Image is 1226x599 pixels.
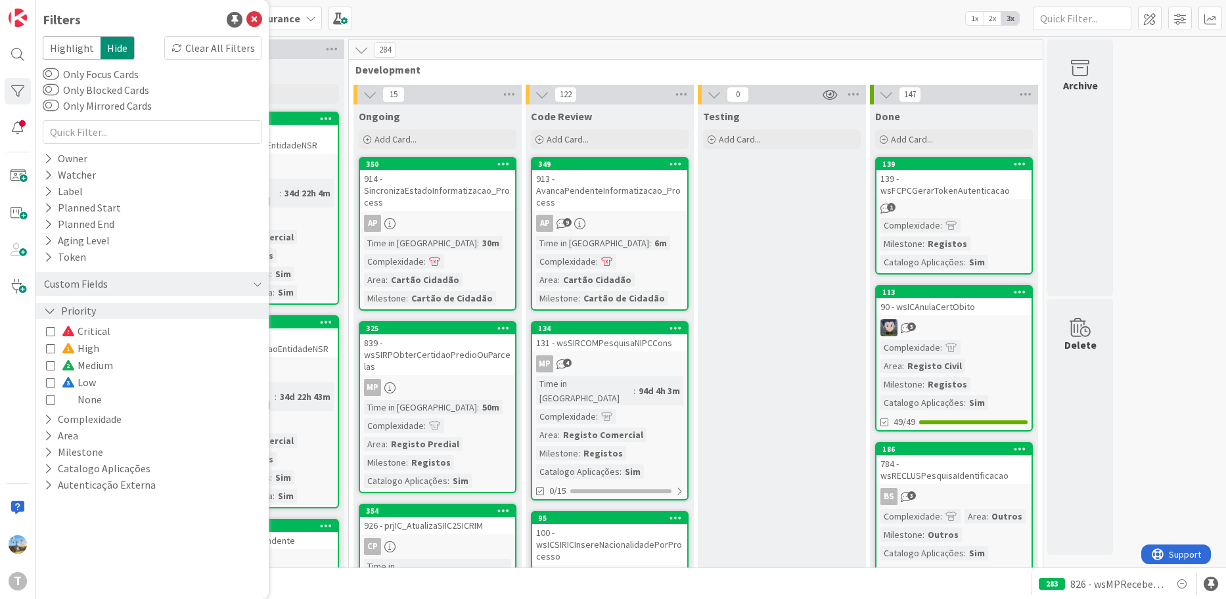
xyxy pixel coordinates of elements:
div: Catalogo Aplicações [880,255,964,269]
div: Outros [924,527,962,542]
div: Complexidade [536,409,596,424]
button: Medium [46,357,113,374]
button: Milestone [43,444,104,460]
span: Critical [62,322,110,340]
span: : [558,428,560,442]
div: Complexidade [364,418,424,433]
div: 349913 - AvancaPendenteInformatizacao_Process [532,158,687,211]
span: Add Card... [547,133,589,145]
div: Milestone [536,291,578,305]
div: 90 - wsICAnulaCertObito [876,298,1032,315]
div: 350914 - SincronizaEstadoInformatizacao_Process [360,158,515,211]
span: 826 - wsMPRecebeEstadoTransacao [1070,576,1164,592]
span: 48/48 [894,566,915,579]
span: : [273,489,275,503]
div: 30m [479,236,503,250]
span: Testing [703,110,740,123]
div: Outros [988,509,1026,523]
div: 325 [366,324,515,333]
div: Sim [272,470,294,485]
div: Registos [408,455,454,470]
div: Area [364,273,386,287]
span: Code Review [531,110,592,123]
span: 3 [907,322,916,331]
div: Sim [275,285,297,299]
span: : [406,455,408,470]
div: Milestone [364,455,406,470]
button: None [46,391,102,408]
div: Planned End [43,216,116,233]
button: Catalogo Aplicações [43,460,152,477]
div: AP [360,215,515,232]
div: Sim [449,474,472,488]
div: Cartão Cidadão [388,273,463,287]
span: 49/49 [894,415,915,429]
div: AP [536,215,553,232]
div: Milestone [364,291,406,305]
div: CP [360,538,515,555]
div: 354 [360,505,515,517]
div: 325 [360,322,515,334]
span: 1 [887,203,896,211]
span: 15 [382,87,405,102]
div: Catalogo Aplicações [536,464,620,479]
span: Ongoing [359,110,400,123]
div: Catalogo Aplicações [880,546,964,560]
span: : [633,384,635,398]
div: 94d 4h 3m [635,384,683,398]
div: MP [532,355,687,372]
span: Development [355,63,1026,76]
div: 186 [882,445,1032,454]
span: : [940,218,942,233]
div: 95 [532,512,687,524]
div: 113 [876,286,1032,298]
label: Only Blocked Cards [43,82,149,98]
div: 34d 22h 4m [281,186,334,200]
div: 350 [360,158,515,170]
div: Registo Predial [388,437,463,451]
div: 139139 - wsFCPCGerarTokenAutenticacao [876,158,1032,199]
div: Catalogo Aplicações [364,474,447,488]
div: 1h 32m [476,566,511,581]
div: Sim [966,255,988,269]
div: AP [532,215,687,232]
div: Area [880,359,902,373]
span: : [386,437,388,451]
div: Registo Civil [904,359,965,373]
span: 9 [563,218,572,227]
div: Sim [966,395,988,410]
span: : [477,236,479,250]
div: Area [965,509,986,523]
div: 50m [479,400,503,414]
div: Filters [43,10,81,30]
span: : [986,509,988,523]
span: : [578,291,580,305]
div: 11390 - wsICAnulaCertObito [876,286,1032,315]
div: 134131 - wsSIRCOMPesquisaNIPCCons [532,322,687,351]
span: 0 [727,87,749,102]
div: Complexidade [364,254,424,269]
div: Milestone [880,527,922,542]
div: Time in [GEOGRAPHIC_DATA] [364,559,474,588]
div: Clear All Filters [164,36,262,60]
div: BS [876,488,1032,505]
span: : [474,566,476,581]
div: Archive [1063,78,1098,93]
div: Time in [GEOGRAPHIC_DATA] [364,400,477,414]
div: Registos [580,446,626,460]
div: Area [536,273,558,287]
div: Registos [924,377,970,391]
div: Delete [1064,337,1097,353]
span: : [386,273,388,287]
span: Highlight [43,36,101,60]
div: Owner [43,150,89,167]
span: : [279,186,281,200]
button: Priority [43,303,97,319]
div: Sim [622,464,644,479]
button: Only Mirrored Cards [43,99,59,112]
div: Complexidade [880,340,940,355]
div: 186784 - wsRECLUSPesquisaIdentificacao [876,443,1032,484]
div: 139 [882,160,1032,169]
span: : [922,236,924,251]
span: : [620,464,622,479]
